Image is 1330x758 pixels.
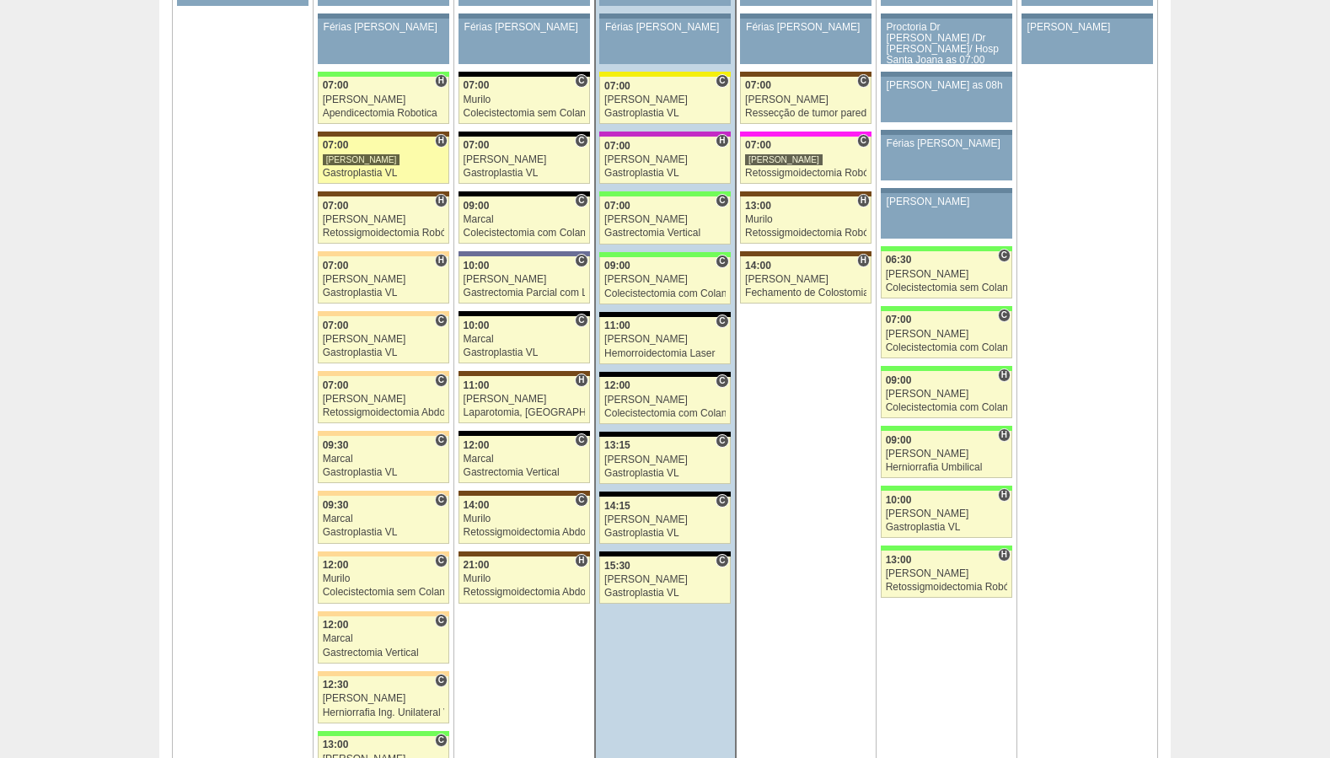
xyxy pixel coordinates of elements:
div: [PERSON_NAME] [886,329,1008,340]
div: Gastroplastia VL [464,347,585,358]
div: Fechamento de Colostomia ou Enterostomia [745,288,866,298]
span: Hospital [435,194,448,207]
a: C 06:30 [PERSON_NAME] Colecistectomia sem Colangiografia VL [881,251,1012,298]
div: Gastroplastia VL [604,108,726,119]
span: Hospital [998,548,1011,562]
a: C 12:00 Murilo Colecistectomia sem Colangiografia VL [318,556,449,604]
div: Colecistectomia com Colangiografia VL [604,408,726,419]
span: 13:00 [745,200,771,212]
div: Murilo [464,94,585,105]
span: 10:00 [886,494,912,506]
span: 12:00 [604,379,630,391]
span: 21:00 [464,559,490,571]
div: Key: Brasil [881,546,1012,551]
div: Key: Blanc [459,132,590,137]
span: Consultório [435,433,448,447]
span: Consultório [857,74,870,88]
div: Key: Pro Matre [740,132,871,137]
div: Férias [PERSON_NAME] [464,22,584,33]
div: Férias [PERSON_NAME] [605,22,725,33]
a: C 07:00 Murilo Colecistectomia sem Colangiografia VL [459,77,590,124]
span: Consultório [857,134,870,148]
div: [PERSON_NAME] [323,153,400,166]
div: Murilo [323,573,445,584]
div: Key: Brasil [881,246,1012,251]
span: Consultório [716,374,728,388]
div: Gastroplastia VL [323,467,445,478]
span: 13:15 [604,439,630,451]
a: H 07:00 [PERSON_NAME] Gastroplastia VL [318,256,449,304]
div: Key: Aviso [881,130,1012,135]
div: [PERSON_NAME] [604,454,726,465]
div: Key: Blanc [599,551,730,556]
div: Key: Blanc [459,431,590,436]
span: Consultório [716,494,728,508]
span: Hospital [998,428,1011,442]
span: Consultório [716,255,728,268]
div: [PERSON_NAME] [323,274,445,285]
div: Gastroplastia VL [604,528,726,539]
div: Key: Blanc [599,492,730,497]
span: 10:00 [464,260,490,271]
div: Key: Bartira [318,491,449,496]
a: C 15:30 [PERSON_NAME] Gastroplastia VL [599,556,730,604]
div: Gastrectomia Vertical [604,228,726,239]
span: Hospital [857,254,870,267]
div: Férias [PERSON_NAME] [887,138,1007,149]
div: Marcal [464,214,585,225]
span: Consultório [435,374,448,387]
span: Consultório [716,74,728,88]
div: Hemorroidectomia Laser [604,348,726,359]
span: 07:00 [323,260,349,271]
div: Marcal [323,633,445,644]
span: 07:00 [604,80,630,92]
div: [PERSON_NAME] [604,334,726,345]
div: Apendicectomia Robotica [323,108,445,119]
span: Hospital [435,134,448,148]
div: Retossigmoidectomia Robótica [323,228,445,239]
div: Key: Bartira [318,551,449,556]
div: Herniorrafia Umbilical [886,462,1008,473]
div: Colecistectomia sem Colangiografia VL [323,587,445,598]
div: Colecistectomia com Colangiografia VL [886,402,1008,413]
div: Key: Santa Rita [599,72,730,77]
span: 07:00 [323,320,349,331]
span: 11:00 [464,379,490,391]
a: C 07:00 [PERSON_NAME] Colecistectomia com Colangiografia VL [881,311,1012,358]
div: Herniorrafia Ing. Unilateral VL [323,707,445,718]
div: [PERSON_NAME] [886,508,1008,519]
a: C 11:00 [PERSON_NAME] Hemorroidectomia Laser [599,317,730,364]
span: Consultório [435,674,448,687]
a: Férias [PERSON_NAME] [459,19,590,64]
div: Key: Aviso [740,13,871,19]
span: Hospital [857,194,870,207]
div: Key: Bartira [318,311,449,316]
div: [PERSON_NAME] [604,514,726,525]
div: [PERSON_NAME] [604,214,726,225]
div: Key: Santa Joana [318,191,449,196]
div: Key: Blanc [459,191,590,196]
div: Murilo [464,513,585,524]
a: C 12:00 [PERSON_NAME] Colecistectomia com Colangiografia VL [599,377,730,424]
div: [PERSON_NAME] [745,274,866,285]
div: Retossigmoidectomia Robótica [745,228,866,239]
div: Key: Bartira [318,431,449,436]
div: Key: Santa Joana [318,132,449,137]
div: Key: Blanc [459,311,590,316]
div: Gastroplastia VL [604,468,726,479]
span: Hospital [998,368,1011,382]
span: 13:00 [886,554,912,566]
div: Key: Aviso [318,13,449,19]
a: C 10:00 [PERSON_NAME] Gastrectomia Parcial com Linfadenectomia [459,256,590,304]
div: Murilo [745,214,866,225]
a: C 07:00 [PERSON_NAME] Gastroplastia VL [459,137,590,184]
a: Proctoria Dr [PERSON_NAME] /Dr [PERSON_NAME]/ Hosp Santa Joana as 07:00 [881,19,1012,64]
span: 07:00 [323,200,349,212]
span: Consultório [435,734,448,747]
span: 07:00 [604,140,630,152]
a: H 09:00 [PERSON_NAME] Herniorrafia Umbilical [881,431,1012,478]
div: Key: Vila Nova Star [459,251,590,256]
a: C 09:00 [PERSON_NAME] Colecistectomia com Colangiografia VL [599,257,730,304]
span: Consultório [998,249,1011,262]
span: 12:00 [323,619,349,631]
